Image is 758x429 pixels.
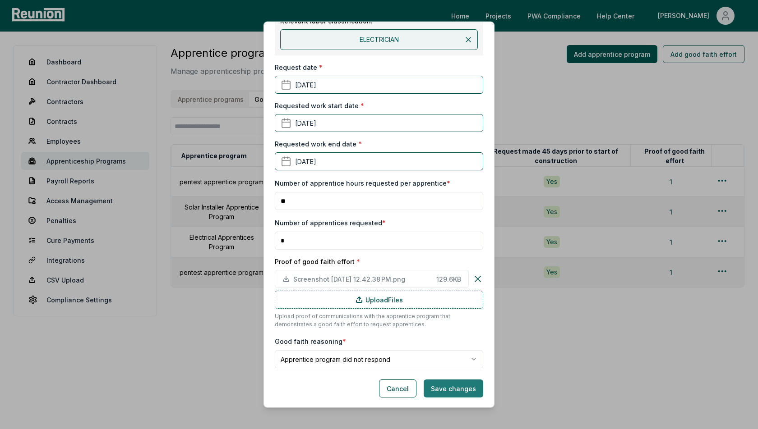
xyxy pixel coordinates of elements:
p: Upload proof of communications with the apprentice program that demonstrates a good faith effort ... [275,312,483,329]
button: [DATE] [275,114,483,132]
span: 129.6 KB [436,274,461,283]
label: Number of apprentice hours requested per apprentice [275,179,450,187]
button: Cancel [379,379,416,397]
label: Relevant labor classification: [280,16,478,26]
label: Proof of good faith effort [275,257,483,266]
button: Screenshot [DATE] 12.42.38 PM.png 129.6KB [275,270,469,288]
label: Requested work start date [275,101,364,110]
div: ELECTRICIAN [280,29,478,50]
label: Requested work end date [275,139,362,149]
button: [DATE] [275,152,483,170]
label: Good faith reasoning [275,338,346,345]
label: Request date [275,63,323,72]
button: Save changes [424,379,483,397]
label: Upload Files [275,291,483,309]
span: Screenshot [DATE] 12.42.38 PM.png [293,274,433,283]
button: [DATE] [275,76,483,94]
label: Number of apprentices requested [275,219,386,227]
